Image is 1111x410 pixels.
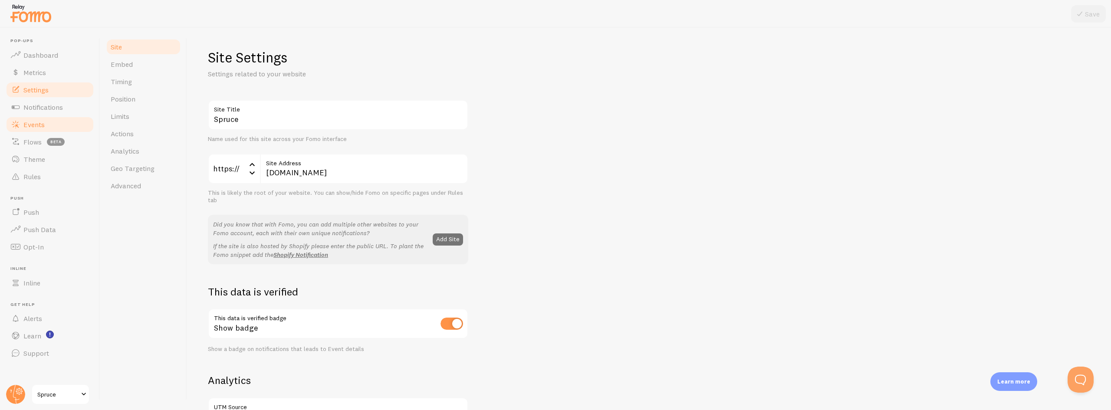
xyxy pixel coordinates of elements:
span: Metrics [23,68,46,77]
span: Support [23,349,49,358]
div: Show a badge on notifications that leads to Event details [208,345,468,353]
span: Push [10,196,95,201]
span: Learn [23,331,41,340]
span: Notifications [23,103,63,112]
a: Actions [105,125,181,142]
a: Spruce [31,384,90,405]
span: Flows [23,138,42,146]
a: Support [5,344,95,362]
span: Advanced [111,181,141,190]
label: Site Title [208,100,468,115]
a: Push [5,203,95,221]
span: Site [111,43,122,51]
span: Push Data [23,225,56,234]
a: Rules [5,168,95,185]
div: Learn more [990,372,1037,391]
a: Theme [5,151,95,168]
span: Inline [10,266,95,272]
span: beta [47,138,65,146]
span: Get Help [10,302,95,308]
a: Geo Targeting [105,160,181,177]
h2: Analytics [208,374,468,387]
img: fomo-relay-logo-orange.svg [9,2,53,24]
div: Show badge [208,308,468,340]
span: Dashboard [23,51,58,59]
span: Theme [23,155,45,164]
a: Metrics [5,64,95,81]
span: Limits [111,112,129,121]
span: Position [111,95,135,103]
span: Inline [23,279,40,287]
a: Notifications [5,98,95,116]
span: Push [23,208,39,216]
p: If the site is also hosted by Shopify please enter the public URL. To plant the Fomo snippet add the [213,242,427,259]
span: Alerts [23,314,42,323]
a: Limits [105,108,181,125]
a: Dashboard [5,46,95,64]
div: https:// [208,154,260,184]
span: Analytics [111,147,139,155]
span: Settings [23,85,49,94]
div: This is likely the root of your website. You can show/hide Fomo on specific pages under Rules tab [208,189,468,204]
span: Events [23,120,45,129]
p: Did you know that with Fomo, you can add multiple other websites to your Fomo account, each with ... [213,220,427,237]
div: Name used for this site across your Fomo interface [208,135,468,143]
h1: Site Settings [208,49,468,66]
span: Spruce [37,389,79,400]
a: Inline [5,274,95,292]
h2: This data is verified [208,285,468,298]
svg: <p>Watch New Feature Tutorials!</p> [46,331,54,338]
a: Position [105,90,181,108]
a: Push Data [5,221,95,238]
span: Timing [111,77,132,86]
a: Learn [5,327,95,344]
span: Opt-In [23,243,44,251]
input: myhonestcompany.com [260,154,468,184]
a: Advanced [105,177,181,194]
a: Events [5,116,95,133]
a: Flows beta [5,133,95,151]
a: Timing [105,73,181,90]
span: Pop-ups [10,38,95,44]
a: Embed [105,56,181,73]
a: Site [105,38,181,56]
a: Settings [5,81,95,98]
a: Analytics [105,142,181,160]
span: Actions [111,129,134,138]
a: Opt-In [5,238,95,256]
span: Embed [111,60,133,69]
button: Add Site [433,233,463,246]
a: Alerts [5,310,95,327]
p: Settings related to your website [208,69,416,79]
span: Rules [23,172,41,181]
p: Learn more [997,377,1030,386]
span: Geo Targeting [111,164,154,173]
a: Shopify Notification [273,251,328,259]
iframe: Help Scout Beacon - Open [1068,367,1094,393]
label: Site Address [260,154,468,168]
